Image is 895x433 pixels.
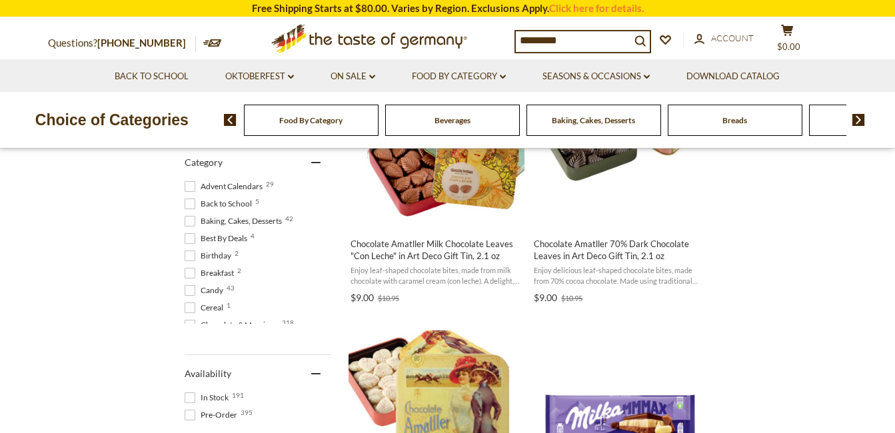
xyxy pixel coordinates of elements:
span: Back to School [185,198,256,210]
span: Pre-Order [185,409,241,421]
a: Breads [722,115,747,125]
span: Chocolate & Marzipan [185,319,283,331]
span: Enjoy delicious leaf-shaped chocolate bites, made from 70% cocoa chocolate. Made using traditiona... [534,265,706,286]
a: Download Catalog [686,69,780,84]
span: Availability [185,368,231,379]
button: $0.00 [768,24,808,57]
a: Oktoberfest [225,69,294,84]
span: Category [185,157,223,168]
span: 318 [282,319,294,326]
a: On Sale [331,69,375,84]
span: Chocolate Amatller Milk Chocolate Leaves "Con Leche" in Art Deco Gift Tin, 2.1 oz [351,238,523,262]
a: Account [694,31,754,46]
a: Food By Category [279,115,343,125]
span: 2 [237,267,241,274]
span: Best By Deals [185,232,251,244]
span: $9.00 [351,292,374,303]
span: 29 [266,181,274,187]
a: [PHONE_NUMBER] [97,37,186,49]
span: 191 [232,392,244,398]
span: 5 [255,198,259,205]
span: 395 [241,409,253,416]
img: next arrow [852,114,865,126]
span: Candy [185,284,227,296]
span: $9.00 [534,292,557,303]
span: Baking, Cakes, Desserts [185,215,286,227]
a: Chocolate Amatller 70% Dark Chocolate Leaves in Art Deco Gift Tin, 2.1 oz [532,28,708,308]
span: Account [711,33,754,43]
a: Click here for details. [549,2,644,14]
p: Questions? [48,35,196,52]
span: 42 [285,215,293,222]
span: Cereal [185,302,227,314]
span: $0.00 [777,41,800,52]
a: Beverages [435,115,470,125]
span: Breakfast [185,267,238,279]
a: Food By Category [412,69,506,84]
span: $10.95 [378,294,399,302]
span: 2 [235,250,239,256]
span: $10.95 [561,294,582,302]
span: Chocolate Amatller 70% Dark Chocolate Leaves in Art Deco Gift Tin, 2.1 oz [534,238,706,262]
span: 1 [227,302,231,308]
span: 43 [227,284,235,291]
a: Baking, Cakes, Desserts [552,115,635,125]
span: In Stock [185,392,233,404]
span: 4 [251,232,255,239]
img: previous arrow [224,114,237,126]
span: Birthday [185,250,235,262]
span: Enjoy leaf-shaped chocolate bites, made from milk chocolate with caramel cream (con leche). A del... [351,265,523,286]
a: Seasons & Occasions [542,69,650,84]
a: Back to School [115,69,189,84]
a: Chocolate Amatller Milk Chocolate Leaves [349,28,525,308]
span: Advent Calendars [185,181,267,193]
